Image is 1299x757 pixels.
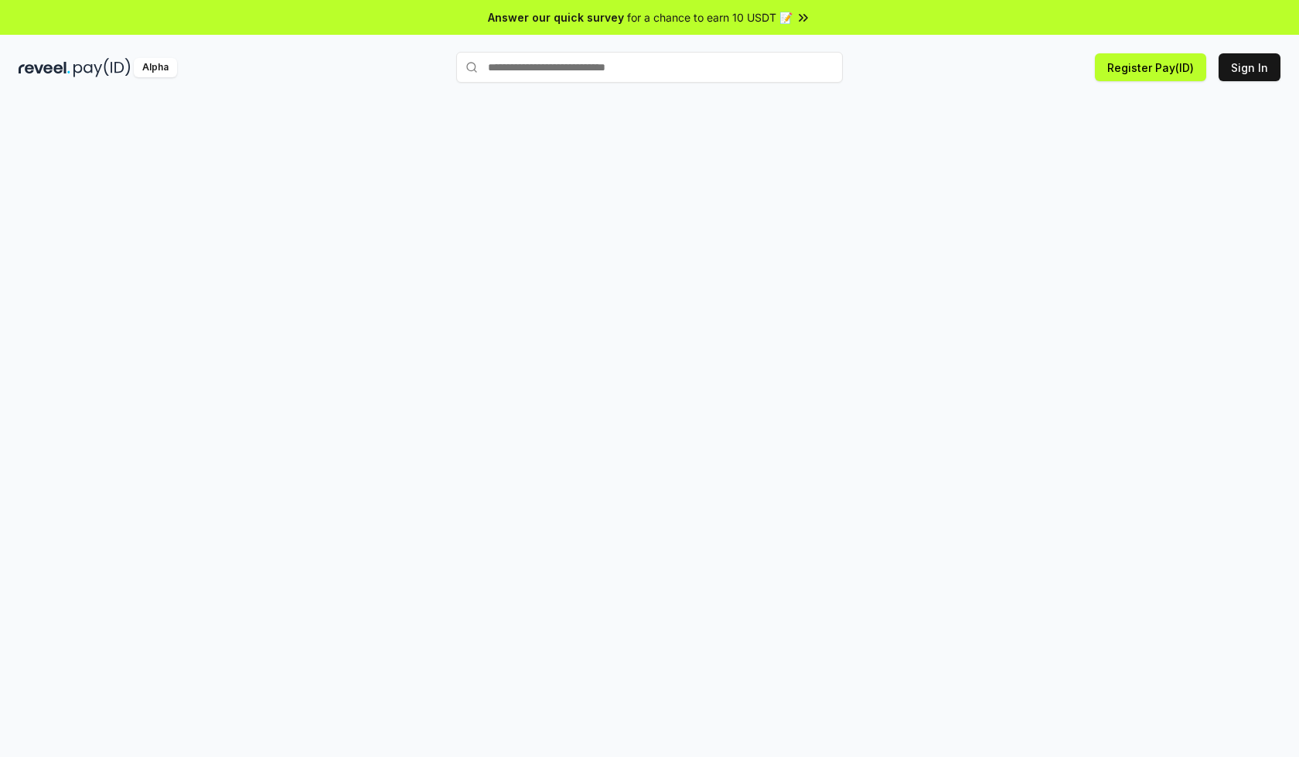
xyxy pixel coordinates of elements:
[1095,53,1206,81] button: Register Pay(ID)
[134,58,177,77] div: Alpha
[1219,53,1280,81] button: Sign In
[19,58,70,77] img: reveel_dark
[627,9,793,26] span: for a chance to earn 10 USDT 📝
[488,9,624,26] span: Answer our quick survey
[73,58,131,77] img: pay_id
